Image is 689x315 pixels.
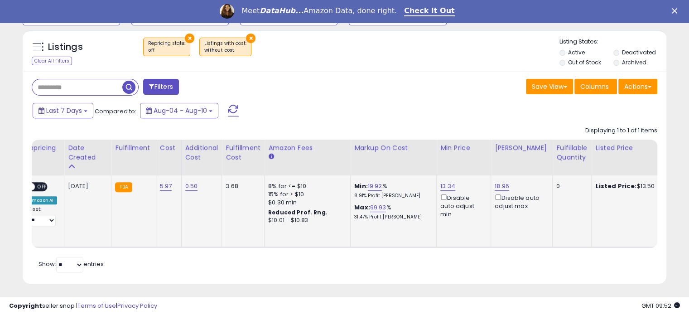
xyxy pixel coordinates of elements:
a: 19.92 [368,182,382,191]
div: Fulfillable Quantity [556,143,588,162]
span: Compared to: [95,107,136,116]
i: DataHub... [260,6,304,15]
span: Last 7 Days [46,106,82,115]
div: 8% for <= $10 [268,182,343,190]
h5: Listings [48,41,83,53]
button: × [246,34,255,43]
div: 15% for > $10 [268,190,343,199]
button: Filters [143,79,178,95]
a: 18.96 [495,182,509,191]
button: Save View [526,79,573,94]
img: Profile image for Georgie [220,4,234,19]
div: Amazon Fees [268,143,347,153]
b: Reduced Prof. Rng. [268,208,328,216]
button: Last 7 Days [33,103,93,118]
div: Disable auto adjust min [440,193,484,219]
div: Close [672,8,681,14]
div: Amazon AI [25,196,57,204]
small: Amazon Fees. [268,153,274,161]
div: Preset: [25,206,57,227]
b: Min: [354,182,368,190]
div: % [354,204,429,220]
div: $13.50 [595,182,670,190]
label: Archived [622,58,646,66]
a: 99.93 [370,203,386,212]
p: 8.91% Profit [PERSON_NAME] [354,193,429,199]
div: Listed Price [595,143,674,153]
div: Date Created [68,143,107,162]
div: % [354,182,429,199]
div: seller snap | | [9,302,157,310]
div: [DATE] [68,182,104,190]
label: Deactivated [622,48,655,56]
a: Terms of Use [77,301,116,310]
div: Additional Cost [185,143,218,162]
th: The percentage added to the cost of goods (COGS) that forms the calculator for Min & Max prices. [351,140,437,175]
div: $10.01 - $10.83 [268,217,343,224]
div: $0.30 min [268,199,343,207]
small: FBA [115,182,132,192]
strong: Copyright [9,301,42,310]
a: Check It Out [404,6,455,16]
button: Aug-04 - Aug-10 [140,103,218,118]
p: 31.47% Profit [PERSON_NAME] [354,214,429,220]
b: Listed Price: [595,182,636,190]
div: without cost [204,47,246,53]
div: Displaying 1 to 1 of 1 items [585,126,657,135]
label: Out of Stock [568,58,601,66]
div: [PERSON_NAME] [495,143,549,153]
a: 13.34 [440,182,455,191]
button: Actions [618,79,657,94]
div: Meet Amazon Data, done right. [241,6,397,15]
span: Repricing state : [148,40,185,53]
a: 5.97 [160,182,172,191]
div: Markup on Cost [354,143,433,153]
div: Fulfillment [115,143,152,153]
div: Repricing [25,143,60,153]
span: 2025-08-18 09:52 GMT [641,301,680,310]
p: Listing States: [559,38,666,46]
button: Columns [574,79,617,94]
a: 0.50 [185,182,198,191]
div: Cost [160,143,178,153]
b: Max: [354,203,370,212]
div: Min Price [440,143,487,153]
span: Columns [580,82,609,91]
span: Show: entries [39,260,104,268]
span: Listings with cost : [204,40,246,53]
label: Active [568,48,585,56]
span: Aug-04 - Aug-10 [154,106,207,115]
a: Privacy Policy [117,301,157,310]
div: off [148,47,185,53]
div: 3.68 [226,182,257,190]
div: Disable auto adjust max [495,193,545,210]
div: 0 [556,182,584,190]
button: × [185,34,194,43]
div: Fulfillment Cost [226,143,260,162]
span: OFF [35,183,49,190]
div: Clear All Filters [32,57,72,65]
